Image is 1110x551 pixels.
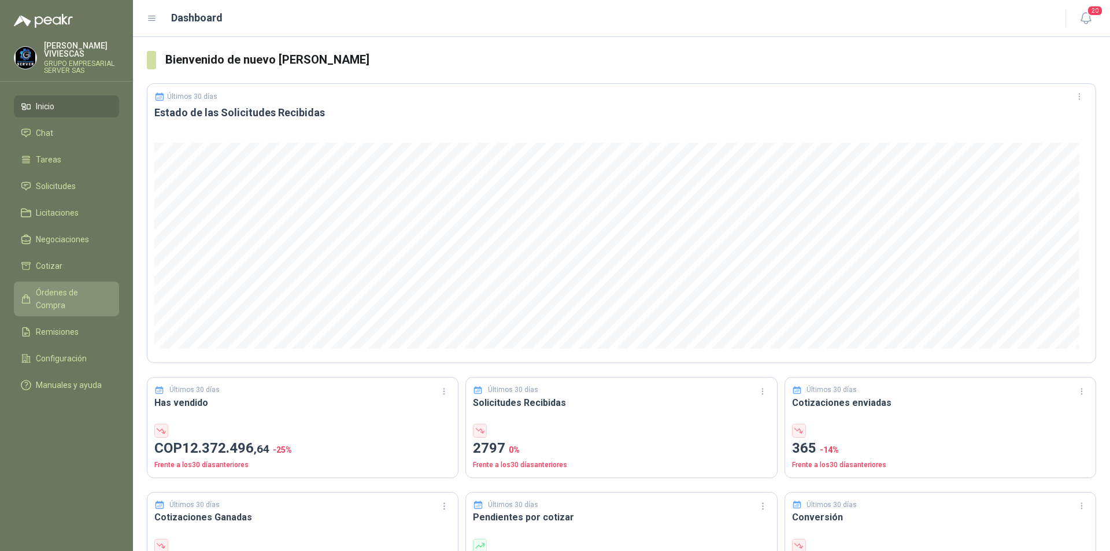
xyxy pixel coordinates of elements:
[806,384,857,395] p: Últimos 30 días
[36,352,87,365] span: Configuración
[488,500,538,511] p: Últimos 30 días
[36,180,76,193] span: Solicitudes
[36,127,53,139] span: Chat
[169,384,220,395] p: Últimos 30 días
[36,206,79,219] span: Licitaciones
[14,374,119,396] a: Manuales y ayuda
[820,445,839,454] span: -14 %
[36,153,61,166] span: Tareas
[14,14,73,28] img: Logo peakr
[14,255,119,277] a: Cotizar
[792,510,1089,524] h3: Conversión
[14,228,119,250] a: Negociaciones
[36,260,62,272] span: Cotizar
[44,60,119,74] p: GRUPO EMPRESARIAL SERVER SAS
[36,286,108,312] span: Órdenes de Compra
[154,395,451,410] h3: Has vendido
[14,202,119,224] a: Licitaciones
[154,460,451,471] p: Frente a los 30 días anteriores
[36,379,102,391] span: Manuales y ayuda
[14,347,119,369] a: Configuración
[254,442,269,456] span: ,64
[44,42,119,58] p: [PERSON_NAME] VIVIESCAS
[473,395,769,410] h3: Solicitudes Recibidas
[165,51,1096,69] h3: Bienvenido de nuevo [PERSON_NAME]
[167,93,217,101] p: Últimos 30 días
[273,445,292,454] span: -25 %
[509,445,520,454] span: 0 %
[14,321,119,343] a: Remisiones
[488,384,538,395] p: Últimos 30 días
[36,326,79,338] span: Remisiones
[473,510,769,524] h3: Pendientes por cotizar
[1075,8,1096,29] button: 20
[154,510,451,524] h3: Cotizaciones Ganadas
[14,47,36,69] img: Company Logo
[792,395,1089,410] h3: Cotizaciones enviadas
[182,440,269,456] span: 12.372.496
[473,460,769,471] p: Frente a los 30 días anteriores
[1087,5,1103,16] span: 20
[171,10,223,26] h1: Dashboard
[473,438,769,460] p: 2797
[154,438,451,460] p: COP
[14,149,119,171] a: Tareas
[154,106,1089,120] h3: Estado de las Solicitudes Recibidas
[14,282,119,316] a: Órdenes de Compra
[14,95,119,117] a: Inicio
[14,122,119,144] a: Chat
[792,438,1089,460] p: 365
[169,500,220,511] p: Últimos 30 días
[36,100,54,113] span: Inicio
[14,175,119,197] a: Solicitudes
[792,460,1089,471] p: Frente a los 30 días anteriores
[36,233,89,246] span: Negociaciones
[806,500,857,511] p: Últimos 30 días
